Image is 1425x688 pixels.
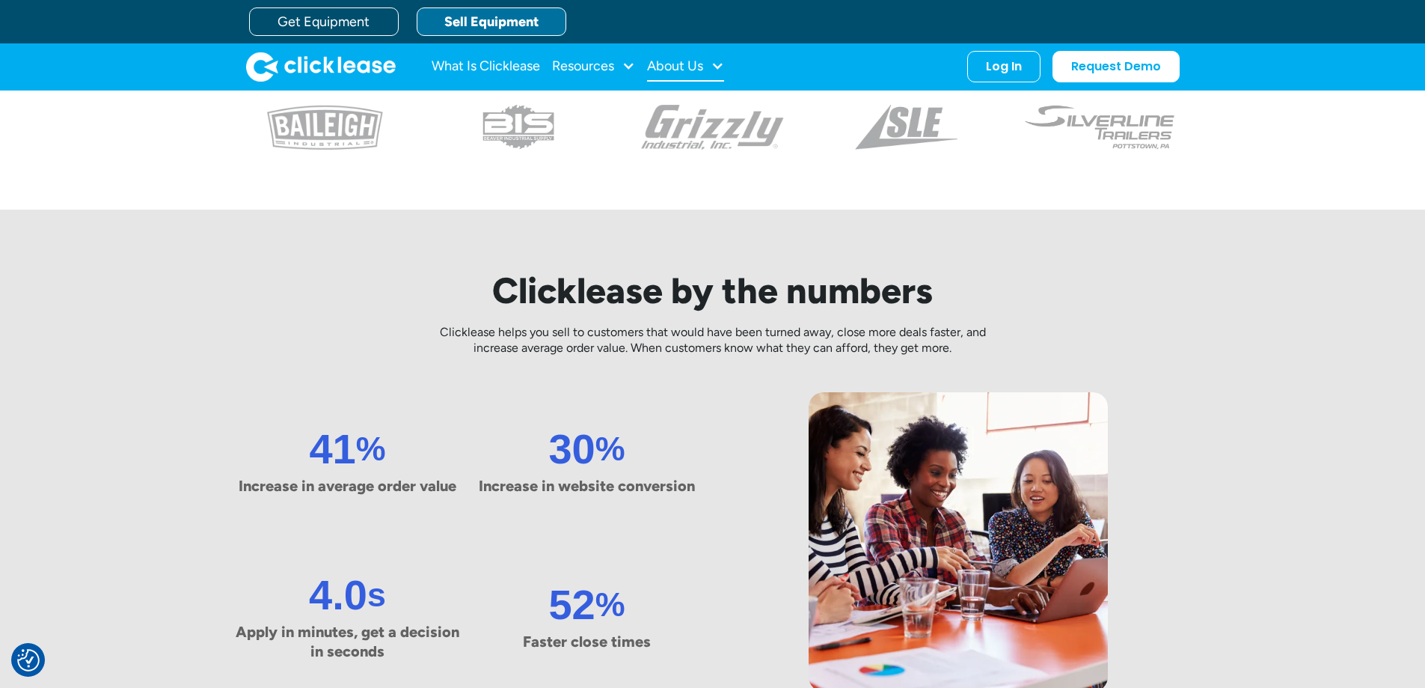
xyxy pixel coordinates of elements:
a: home [246,52,396,82]
h3: % [595,430,625,468]
h3: s [367,576,386,614]
img: undefined [1023,105,1177,150]
img: the grizzly industrial inc logo [641,105,784,150]
img: Revisit consent button [17,649,40,672]
h3: 30 [548,430,595,468]
div: About Us [647,52,724,82]
h3: % [356,430,386,468]
img: a black and white photo of the side of a triangle [855,105,957,150]
a: What Is Clicklease [432,52,540,82]
h3: 52 [548,585,595,624]
a: Sell Equipment [417,7,566,36]
img: baileigh logo [267,105,383,150]
div: Log In [986,59,1022,74]
p: Increase in website conversion [474,476,701,496]
p: Apply in minutes, get a decision in seconds [234,622,462,661]
img: the logo for beaver industrial supply [482,105,554,150]
button: Consent Preferences [17,649,40,672]
img: Clicklease logo [246,52,396,82]
h2: Clicklease by the numbers [426,270,1000,313]
h3: 41 [309,430,355,468]
a: Request Demo [1052,51,1180,82]
h3: 4.0 [309,576,367,614]
h3: % [595,585,625,624]
div: Resources [552,52,635,82]
p: Increase in average order value [234,476,462,496]
a: Get Equipment [249,7,399,36]
p: Clicklease helps you sell to customers that would have been turned away, close more deals faster,... [426,325,1000,356]
p: Faster close times [474,632,701,651]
